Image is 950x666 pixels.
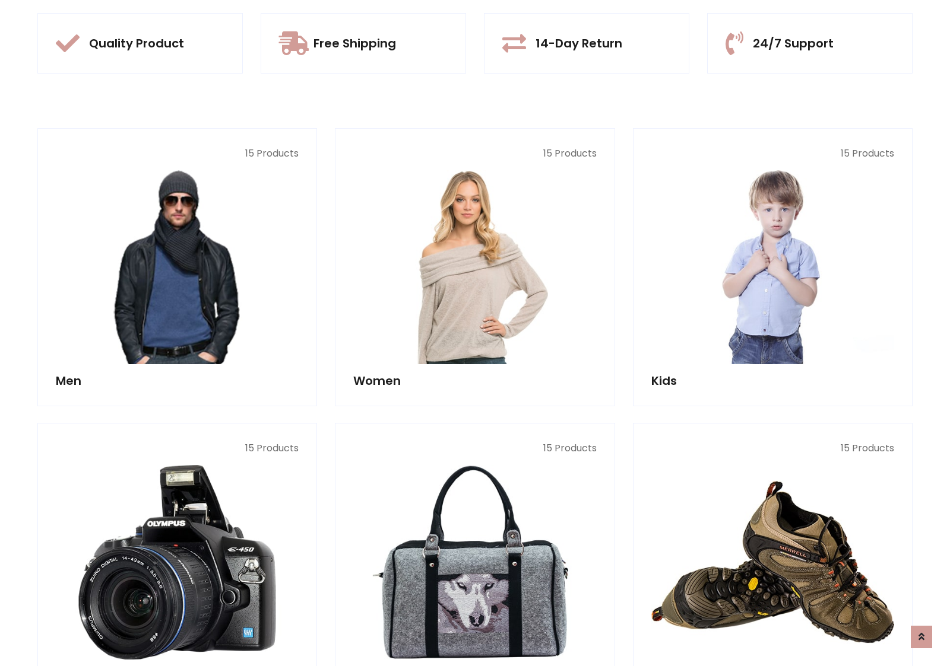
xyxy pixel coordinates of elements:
[651,374,894,388] h5: Kids
[56,374,299,388] h5: Men
[353,374,596,388] h5: Women
[353,146,596,161] p: 15 Products
[56,441,299,455] p: 15 Products
[753,36,834,50] h5: 24/7 Support
[353,441,596,455] p: 15 Products
[56,146,299,161] p: 15 Products
[313,36,396,50] h5: Free Shipping
[651,441,894,455] p: 15 Products
[536,36,622,50] h5: 14-Day Return
[651,146,894,161] p: 15 Products
[89,36,184,50] h5: Quality Product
